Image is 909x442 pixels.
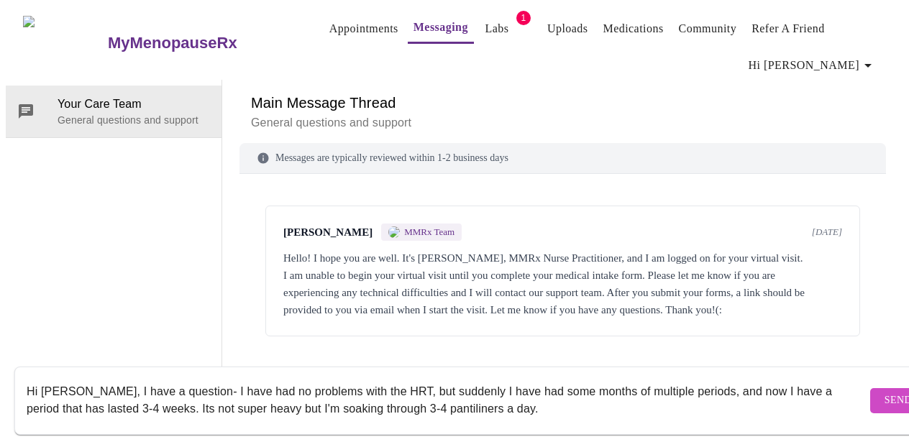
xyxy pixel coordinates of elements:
span: MMRx Team [404,226,454,238]
a: Appointments [329,19,398,39]
button: Labs [474,14,520,43]
div: Your Care TeamGeneral questions and support [6,86,221,137]
span: [DATE] [812,226,842,238]
button: Community [673,14,743,43]
img: MyMenopauseRx Logo [23,16,106,70]
p: General questions and support [251,114,874,132]
button: Appointments [324,14,404,43]
h3: MyMenopauseRx [108,34,237,52]
a: Messaging [414,17,468,37]
span: [PERSON_NAME] [283,226,373,239]
img: MMRX [388,226,400,238]
div: Hello! I hope you are well. It's [PERSON_NAME], MMRx Nurse Practitioner, and I am logged on for y... [283,249,842,318]
textarea: Send a message about your appointment [27,377,867,423]
span: 1 [516,11,531,25]
a: Community [679,19,737,39]
a: Medications [603,19,663,39]
a: MyMenopauseRx [106,18,294,68]
a: Labs [485,19,508,39]
p: General questions and support [58,113,210,127]
a: Refer a Friend [752,19,825,39]
button: Refer a Friend [746,14,831,43]
button: Messaging [408,13,474,44]
a: Uploads [547,19,588,39]
button: Medications [597,14,669,43]
h6: Main Message Thread [251,91,874,114]
div: Messages are typically reviewed within 1-2 business days [239,143,886,174]
span: Your Care Team [58,96,210,113]
span: Hi [PERSON_NAME] [749,55,877,75]
button: Uploads [542,14,594,43]
button: Hi [PERSON_NAME] [743,51,882,80]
